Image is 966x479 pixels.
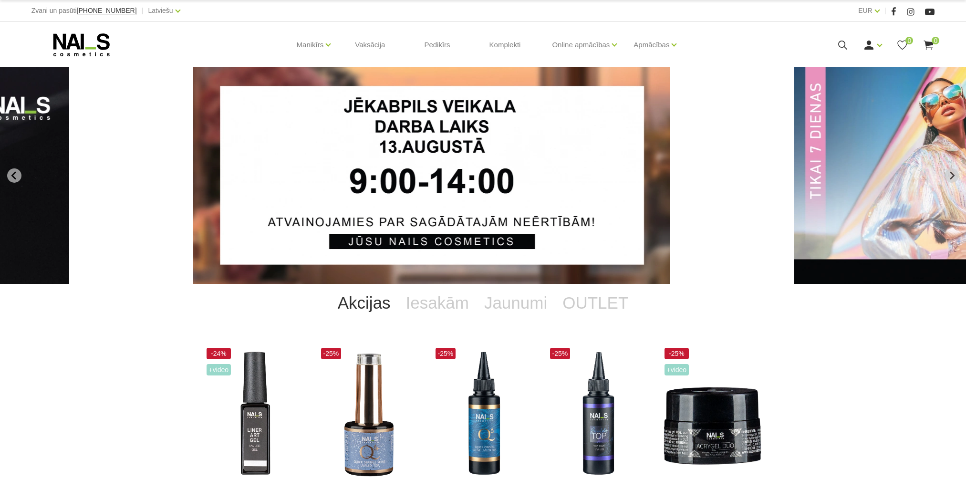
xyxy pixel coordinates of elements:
[77,7,137,14] a: [PHONE_NUMBER]
[347,22,393,68] a: Vaksācija
[884,5,886,17] span: |
[555,284,636,322] a: OUTLET
[634,26,669,64] a: Apmācības
[330,284,398,322] a: Akcijas
[665,364,689,375] span: +Video
[193,67,773,284] li: 1 of 12
[923,39,935,51] a: 0
[207,348,231,359] span: -24%
[552,26,610,64] a: Online apmācības
[945,168,959,183] button: Next slide
[148,5,173,16] a: Latviešu
[7,168,21,183] button: Go to last slide
[31,5,137,17] div: Zvani un pasūti
[321,348,342,359] span: -25%
[297,26,324,64] a: Manikīrs
[550,348,571,359] span: -25%
[896,39,908,51] a: 0
[482,22,529,68] a: Komplekti
[436,348,456,359] span: -25%
[477,284,555,322] a: Jaunumi
[905,37,913,44] span: 0
[207,364,231,375] span: +Video
[416,22,457,68] a: Pedikīrs
[932,37,939,44] span: 0
[858,5,873,16] a: EUR
[142,5,144,17] span: |
[398,284,477,322] a: Iesakām
[665,348,689,359] span: -25%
